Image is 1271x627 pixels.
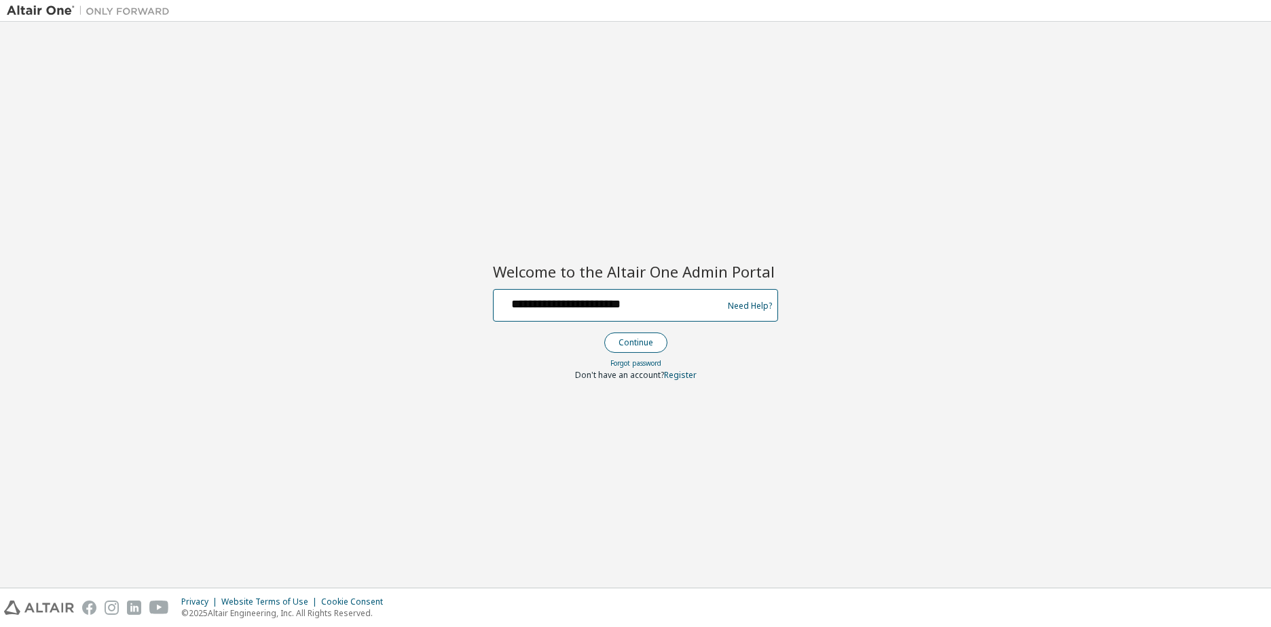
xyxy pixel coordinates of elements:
span: Don't have an account? [575,369,664,381]
img: altair_logo.svg [4,601,74,615]
img: linkedin.svg [127,601,141,615]
img: instagram.svg [105,601,119,615]
div: Privacy [181,596,221,607]
a: Register [664,369,697,381]
h2: Welcome to the Altair One Admin Portal [493,262,778,281]
p: © 2025 Altair Engineering, Inc. All Rights Reserved. [181,607,391,619]
div: Website Terms of Use [221,596,321,607]
img: youtube.svg [149,601,169,615]
div: Cookie Consent [321,596,391,607]
img: Altair One [7,4,177,18]
button: Continue [604,332,667,353]
a: Forgot password [610,358,661,368]
img: facebook.svg [82,601,96,615]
